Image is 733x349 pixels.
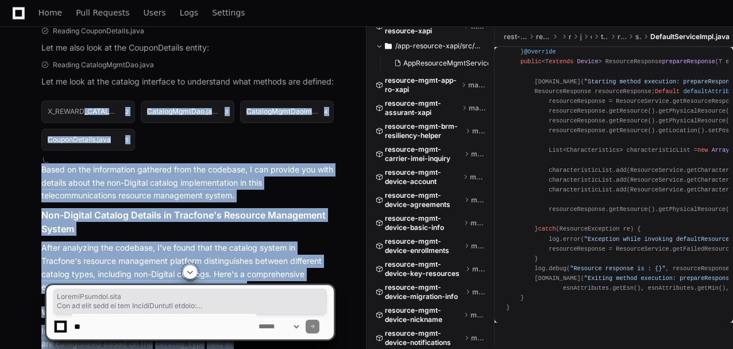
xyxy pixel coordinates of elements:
[536,32,550,41] span: resource-api
[618,32,626,41] span: resource
[225,107,228,116] span: 3
[591,32,592,41] span: com
[385,237,462,255] span: resource-mgmt-device-enrollments
[180,9,198,16] span: Logs
[470,218,486,228] span: master
[57,292,323,310] span: LoremiPsumdol.sita Con ad elit sedd ei tem IncidiDuntutl etdolo: Magnaal EnimadmInimVen.quis Nos ...
[403,59,524,68] span: AppResourceMgmtServicesImpl.java
[41,129,135,151] button: CouponDetails.java5
[538,225,556,232] span: catch
[569,32,571,41] span: main
[471,241,486,251] span: master
[385,260,463,278] span: resource-mgmt-device-key-resources
[472,126,487,136] span: master
[662,58,715,65] span: prepareResponse
[376,37,486,55] button: /app-resource-xapi/src/main/java/com/tracfone/app/resource/xapi/service
[385,214,461,232] span: resource-mgmt-device-basic-info
[385,145,462,163] span: resource-mgmt-carrier-imei-inquiry
[385,191,462,209] span: resource-mgmt-device-agreements
[141,101,234,122] button: CatalogMgmtDao.java3
[48,108,119,115] h1: X_REWARD_CATALOG.sql
[395,41,486,51] span: /app-resource-xapi/src/main/java/com/tracfone/app/resource/xapi/service
[580,32,581,41] span: java
[470,172,487,182] span: master
[471,195,486,205] span: master
[41,241,334,294] p: After analyzing the codebase, I've found that the catalog system in Tracfone's resource managemen...
[601,32,608,41] span: tracfone
[53,26,144,36] span: Reading CouponDetails.java
[385,99,460,117] span: resource-mgmt-assurant-xapi
[385,76,459,94] span: resource-mgmt-app-ro-xapi
[240,101,334,122] button: CatalogMgmtDaoImpl.java4
[41,75,334,89] p: Let me look at the catalog interface to understand what methods are defined:
[147,108,219,115] h1: CatalogMgmtDao.java
[635,32,641,41] span: service
[549,58,573,65] span: extends
[125,135,129,144] span: 5
[212,9,245,16] span: Settings
[38,9,62,16] span: Home
[655,88,680,95] span: Default
[144,9,166,16] span: Users
[53,60,154,70] span: Reading CatalogMgmtDao.java
[385,39,392,53] svg: Directory
[246,108,318,115] h1: CatalogMgmtDaoImpl.java
[385,168,461,186] span: resource-mgmt-device-account
[504,32,527,41] span: rest-web-services
[650,32,730,41] span: DefaultServiceImpl.java
[41,208,334,236] h1: Non-Digital Catalog Details in Tracfone's Resource Management System
[472,264,486,274] span: master
[468,80,487,90] span: master
[524,48,555,55] span: @Override
[125,107,129,116] span: 2
[389,55,488,71] button: AppResourceMgmtServicesImpl.java
[520,58,542,65] span: public
[324,107,327,116] span: 4
[471,149,486,159] span: master
[577,58,599,65] span: Device
[48,136,111,143] h1: CouponDetails.java
[697,147,708,154] span: new
[385,122,463,140] span: resource-mgmt-brm-resiliency-helper
[41,163,334,202] p: Based on the information gathered from the codebase, I can provide you with details about the non...
[76,9,129,16] span: Pull Requests
[41,101,135,122] button: X_REWARD_CATALOG.sql2
[41,41,334,55] p: Let me also look at the CouponDetails entity:
[469,103,486,113] span: master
